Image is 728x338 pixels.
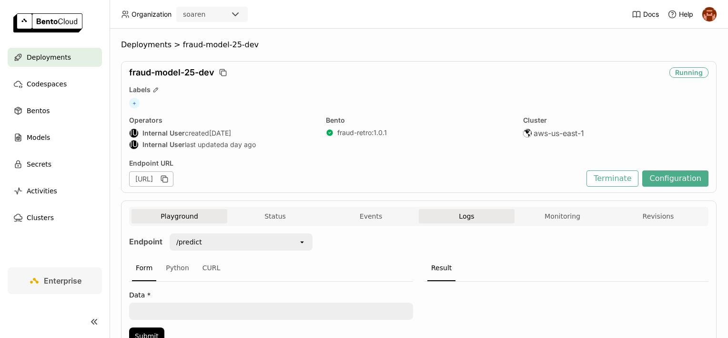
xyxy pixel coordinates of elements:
[129,140,314,149] div: last updated
[27,212,54,223] span: Clusters
[667,10,693,19] div: Help
[459,212,474,221] span: Logs
[142,140,185,149] strong: Internal User
[129,159,582,168] div: Endpoint URL
[326,116,511,125] div: Bento
[8,74,102,94] a: Codespaces
[515,209,610,223] button: Monitoring
[8,48,102,67] a: Deployments
[131,209,227,223] button: Playground
[227,209,323,223] button: Status
[610,209,706,223] button: Revisions
[586,170,638,187] button: Terminate
[44,276,81,285] span: Enterprise
[131,10,172,19] span: Organization
[129,291,413,299] label: Data *
[669,67,708,78] div: Running
[27,105,50,116] span: Bentos
[129,171,173,187] div: [URL]
[129,85,708,94] div: Labels
[129,140,139,149] div: Internal User
[224,140,256,149] span: a day ago
[183,10,205,19] div: soaren
[8,155,102,174] a: Secrets
[206,10,207,20] input: Selected soaren.
[172,40,183,50] span: >
[209,129,231,137] span: [DATE]
[8,128,102,147] a: Models
[130,140,138,149] div: IU
[203,237,204,247] input: Selected /predict.
[13,13,82,32] img: logo
[129,98,140,108] span: +
[129,128,314,138] div: created
[121,40,717,50] nav: Breadcrumbs navigation
[534,128,584,138] span: aws-us-east-1
[27,52,71,63] span: Deployments
[298,238,306,246] svg: open
[176,237,202,247] div: /predict
[130,129,138,137] div: IU
[323,209,419,223] button: Events
[129,128,139,138] div: Internal User
[337,128,387,137] a: fraud-retro:1.0.1
[142,129,185,137] strong: Internal User
[702,7,717,21] img: h0akoisn5opggd859j2zve66u2a2
[27,185,57,197] span: Activities
[162,255,193,281] div: Python
[8,101,102,120] a: Bentos
[679,10,693,19] span: Help
[427,255,455,281] div: Result
[27,158,51,170] span: Secrets
[129,67,214,78] span: fraud-model-25-dev
[121,40,172,50] span: Deployments
[643,10,659,19] span: Docs
[523,116,708,125] div: Cluster
[129,237,162,246] strong: Endpoint
[199,255,224,281] div: CURL
[8,181,102,201] a: Activities
[132,255,156,281] div: Form
[183,40,259,50] span: fraud-model-25-dev
[632,10,659,19] a: Docs
[129,116,314,125] div: Operators
[27,78,67,90] span: Codespaces
[8,208,102,227] a: Clusters
[27,132,50,143] span: Models
[642,170,708,187] button: Configuration
[8,267,102,294] a: Enterprise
